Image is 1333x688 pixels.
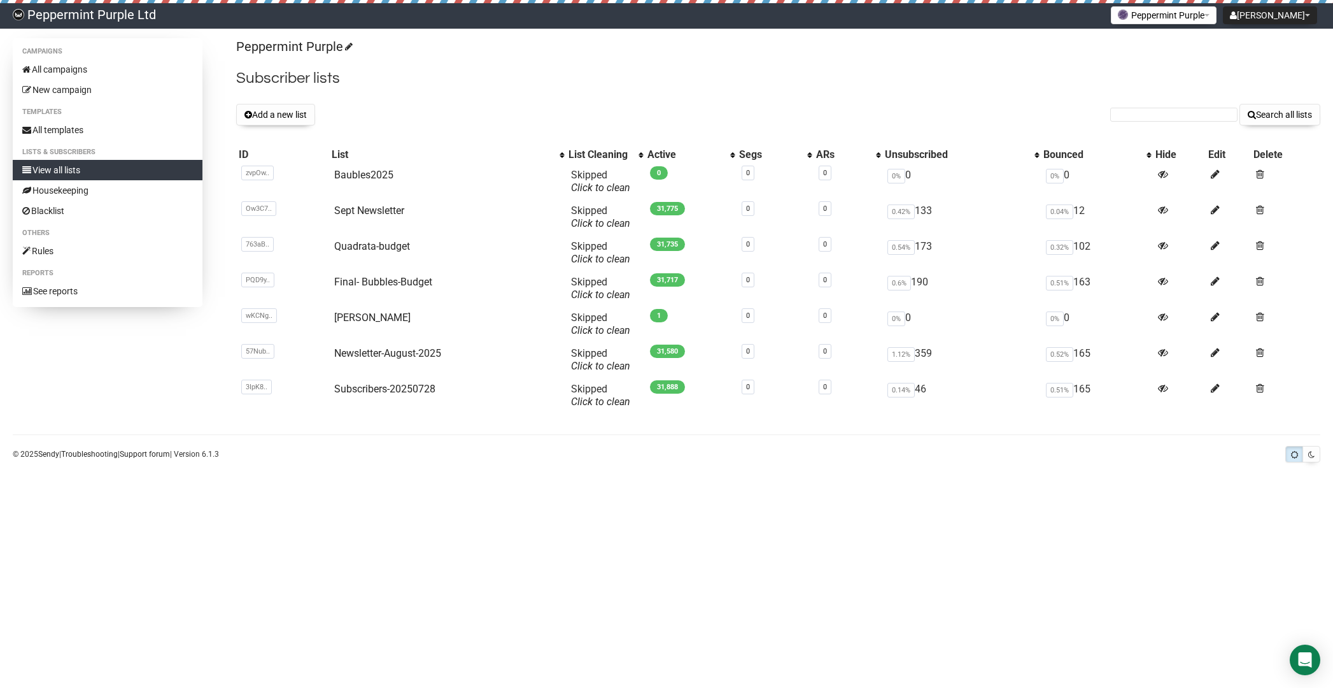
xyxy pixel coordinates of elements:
[887,169,905,183] span: 0%
[334,312,411,324] a: [PERSON_NAME]
[737,146,814,164] th: Segs: No sort applied, activate to apply an ascending sort
[571,276,630,301] span: Skipped
[334,169,393,181] a: Baubles2025
[1041,378,1153,413] td: 165
[746,312,750,320] a: 0
[650,202,685,215] span: 31,775
[882,164,1041,199] td: 0
[1239,104,1320,125] button: Search all lists
[329,146,566,164] th: List: No sort applied, activate to apply an ascending sort
[887,204,915,219] span: 0.42%
[823,204,827,213] a: 0
[650,238,685,251] span: 31,735
[887,383,915,398] span: 0.14%
[650,345,685,358] span: 31,580
[334,276,432,288] a: Final- Bubbles-Budget
[568,148,632,161] div: List Cleaning
[13,145,202,160] li: Lists & subscribers
[885,148,1028,161] div: Unsubscribed
[746,240,750,248] a: 0
[13,59,202,80] a: All campaigns
[1046,204,1073,219] span: 0.04%
[13,104,202,120] li: Templates
[13,447,219,461] p: © 2025 | | | Version 6.1.3
[1041,164,1153,199] td: 0
[882,146,1041,164] th: Unsubscribed: No sort applied, activate to apply an ascending sort
[1046,169,1064,183] span: 0%
[746,383,750,391] a: 0
[1043,148,1140,161] div: Bounced
[13,180,202,201] a: Housekeeping
[571,240,630,265] span: Skipped
[1041,306,1153,342] td: 0
[571,169,630,194] span: Skipped
[571,396,630,408] a: Click to clean
[746,276,750,284] a: 0
[645,146,737,164] th: Active: No sort applied, activate to apply an ascending sort
[1041,199,1153,235] td: 12
[1046,240,1073,255] span: 0.32%
[241,166,274,180] span: zvpOw..
[882,378,1041,413] td: 46
[571,324,630,336] a: Click to clean
[882,235,1041,271] td: 173
[823,347,827,355] a: 0
[332,148,553,161] div: List
[887,240,915,255] span: 0.54%
[13,266,202,281] li: Reports
[334,383,435,395] a: Subscribers-20250728
[887,312,905,326] span: 0%
[571,360,630,372] a: Click to clean
[13,120,202,140] a: All templates
[650,166,668,180] span: 0
[13,160,202,180] a: View all lists
[650,380,685,394] span: 31,888
[739,148,801,161] div: Segs
[13,241,202,261] a: Rules
[1223,6,1317,24] button: [PERSON_NAME]
[38,450,59,459] a: Sendy
[650,309,668,322] span: 1
[1046,276,1073,290] span: 0.51%
[1046,347,1073,362] span: 0.52%
[1041,342,1153,378] td: 165
[13,226,202,241] li: Others
[746,204,750,213] a: 0
[1046,383,1073,398] span: 0.51%
[13,281,202,301] a: See reports
[1118,10,1128,20] img: 1.png
[882,342,1041,378] td: 359
[236,104,315,125] button: Add a new list
[571,217,630,229] a: Click to clean
[571,253,630,265] a: Click to clean
[334,347,441,359] a: Newsletter-August-2025
[241,201,276,216] span: Ow3C7..
[882,199,1041,235] td: 133
[816,148,869,161] div: ARs
[241,380,272,394] span: 3IpK8..
[241,273,274,287] span: PQD9y..
[1041,146,1153,164] th: Bounced: No sort applied, activate to apply an ascending sort
[13,201,202,221] a: Blacklist
[887,347,915,362] span: 1.12%
[61,450,118,459] a: Troubleshooting
[236,39,351,54] a: Peppermint Purple
[647,148,724,161] div: Active
[882,271,1041,306] td: 190
[236,146,329,164] th: ID: No sort applied, sorting is disabled
[746,347,750,355] a: 0
[571,182,630,194] a: Click to clean
[241,344,274,359] span: 57Nub..
[1290,645,1320,675] div: Open Intercom Messenger
[566,146,645,164] th: List Cleaning: No sort applied, activate to apply an ascending sort
[650,273,685,287] span: 31,717
[823,169,827,177] a: 0
[241,308,277,323] span: wKCNg..
[13,9,24,20] img: 8e84c496d3b51a6c2b78e42e4056443a
[1251,146,1320,164] th: Delete: No sort applied, sorting is disabled
[13,80,202,100] a: New campaign
[571,204,630,229] span: Skipped
[120,450,170,459] a: Support forum
[571,383,630,408] span: Skipped
[823,383,827,391] a: 0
